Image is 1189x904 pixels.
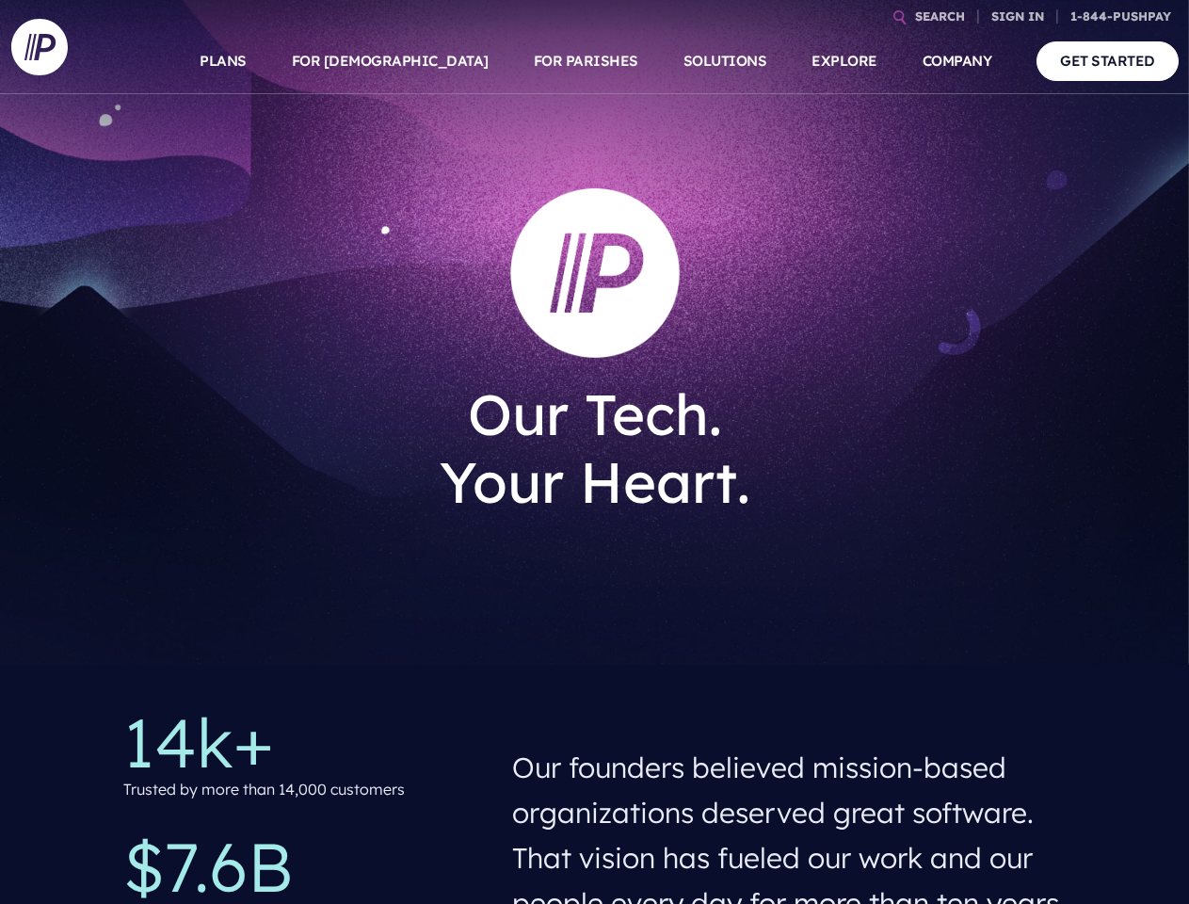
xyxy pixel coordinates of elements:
[123,832,482,900] p: $7.6B
[200,28,247,94] a: PLANS
[292,28,489,94] a: FOR [DEMOGRAPHIC_DATA]
[318,365,872,531] h1: Our Tech. Your Heart.
[1036,41,1179,80] a: GET STARTED
[923,28,992,94] a: COMPANY
[123,776,405,803] p: Trusted by more than 14,000 customers
[534,28,638,94] a: FOR PARISHES
[123,708,482,776] p: 14k+
[683,28,767,94] a: SOLUTIONS
[811,28,877,94] a: EXPLORE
